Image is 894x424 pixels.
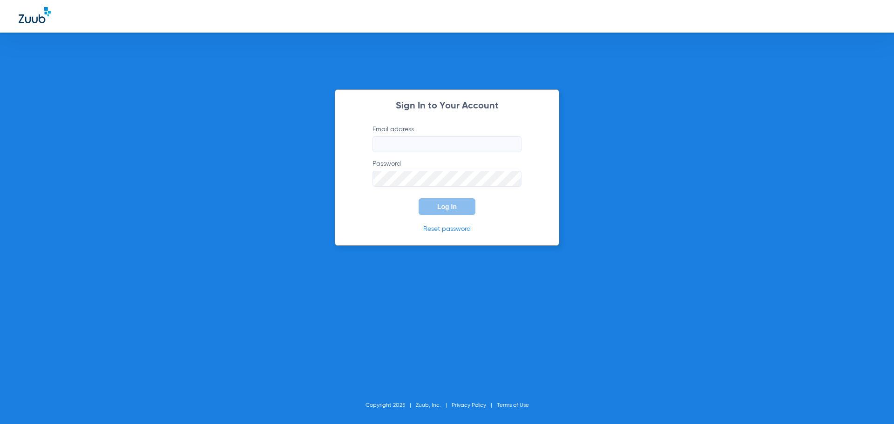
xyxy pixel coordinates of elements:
input: Password [372,171,521,187]
a: Reset password [423,226,471,232]
li: Zuub, Inc. [416,401,452,410]
button: Log In [419,198,475,215]
a: Terms of Use [497,403,529,408]
label: Password [372,159,521,187]
img: Zuub Logo [19,7,51,23]
span: Log In [437,203,457,210]
li: Copyright 2025 [366,401,416,410]
label: Email address [372,125,521,152]
input: Email address [372,136,521,152]
h2: Sign In to Your Account [359,101,535,111]
a: Privacy Policy [452,403,486,408]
